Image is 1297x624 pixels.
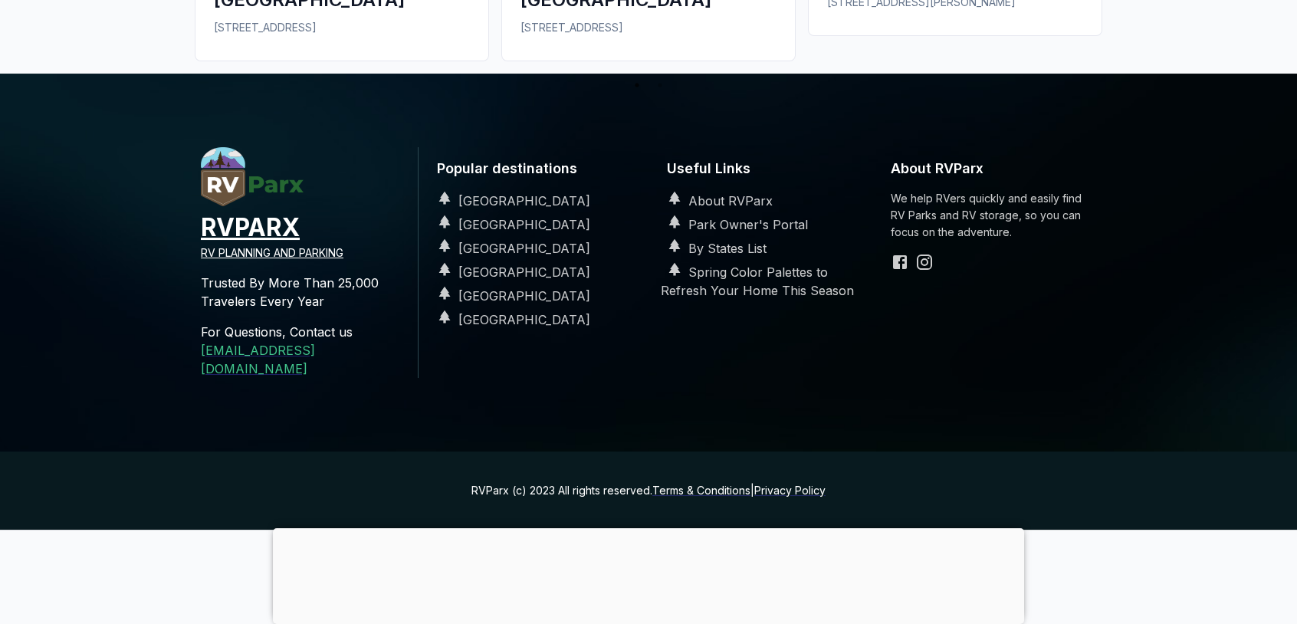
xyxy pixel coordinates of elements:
a: Privacy Policy [754,484,826,497]
a: About RVParx [661,193,773,209]
a: [GEOGRAPHIC_DATA] [431,217,590,232]
a: By States List [661,241,767,256]
a: [GEOGRAPHIC_DATA] [431,264,590,280]
button: 2 [652,77,668,93]
a: [EMAIL_ADDRESS][DOMAIN_NAME] [201,343,315,376]
a: Terms & Conditions [652,484,750,497]
a: Spring Color Palettes to Refresh Your Home This Season [661,264,854,298]
p: [STREET_ADDRESS] [520,19,777,36]
a: Park Owner's Portal [661,217,808,232]
iframe: Advertisement [273,528,1024,620]
p: [STREET_ADDRESS] [214,19,470,36]
img: RVParx.com [201,147,304,206]
p: RVParx (c) 2023 All rights reserved. | [471,482,826,499]
a: [GEOGRAPHIC_DATA] [431,312,590,327]
h4: RVPARX [201,211,406,245]
a: [GEOGRAPHIC_DATA] [431,193,590,209]
h6: About RVParx [891,147,1096,191]
a: [GEOGRAPHIC_DATA] [431,241,590,256]
p: Trusted By More Than 25,000 Travelers Every Year [201,261,406,323]
p: We help RVers quickly and easily find RV Parks and RV storage, so you can focus on the adventure. [891,190,1096,241]
h6: Popular destinations [431,147,636,191]
h6: Useful Links [661,147,866,191]
a: [GEOGRAPHIC_DATA] [431,288,590,304]
p: For Questions, Contact us [201,323,406,341]
button: 1 [629,77,645,93]
a: RVParx.comRVPARXRV PLANNING AND PARKING [201,194,406,261]
p: RV PLANNING AND PARKING [201,245,406,261]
